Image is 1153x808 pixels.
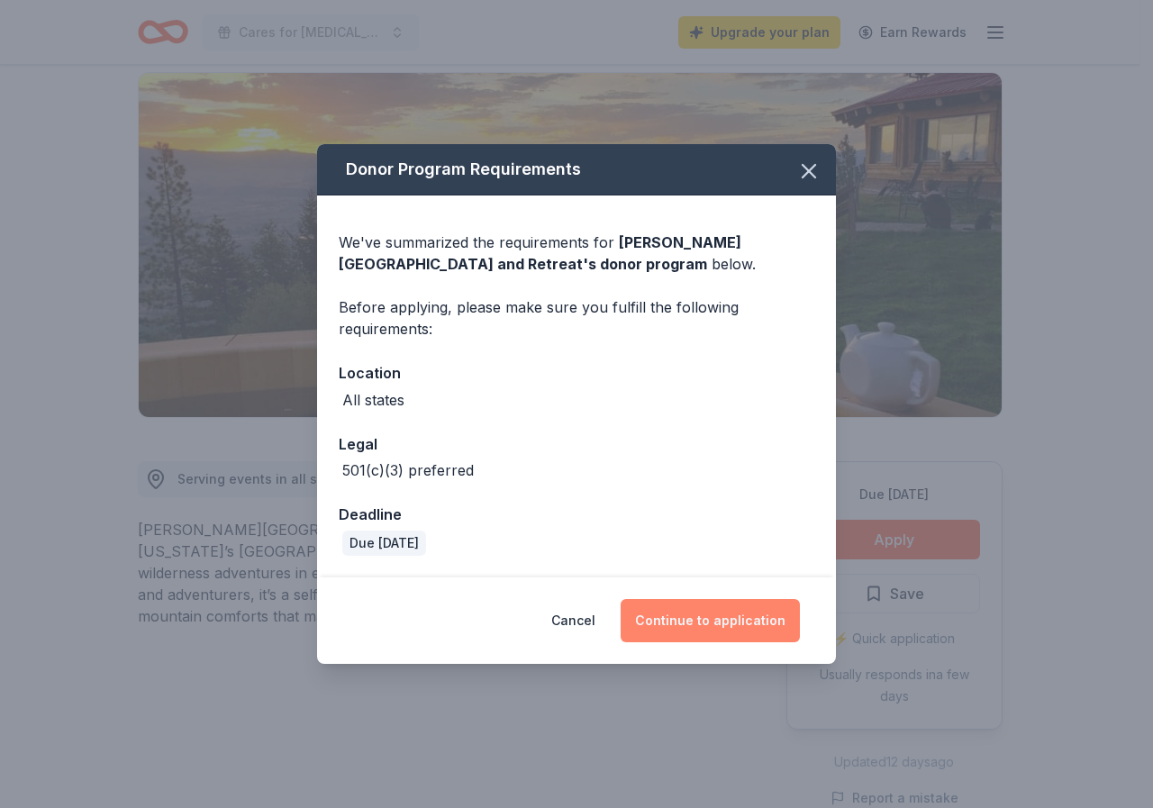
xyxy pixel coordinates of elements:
div: Due [DATE] [342,531,426,556]
div: Legal [339,432,814,456]
div: All states [342,389,404,411]
div: Donor Program Requirements [317,144,836,195]
button: Cancel [551,599,595,642]
div: 501(c)(3) preferred [342,459,474,481]
div: Location [339,361,814,385]
div: Before applying, please make sure you fulfill the following requirements: [339,296,814,340]
div: Deadline [339,503,814,526]
div: We've summarized the requirements for below. [339,232,814,275]
button: Continue to application [621,599,800,642]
